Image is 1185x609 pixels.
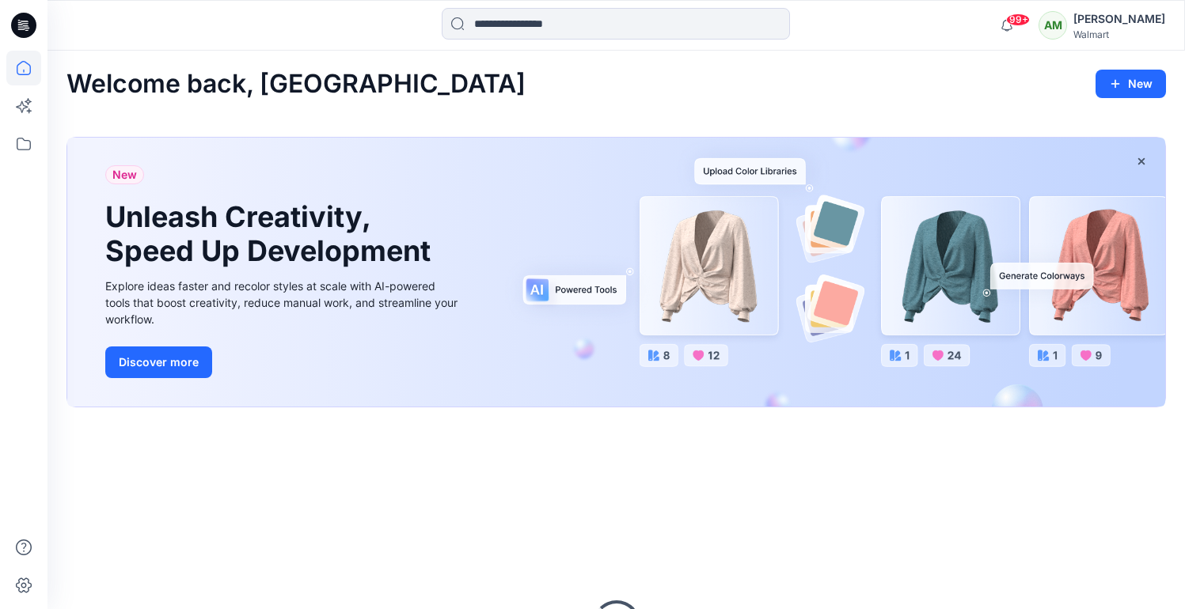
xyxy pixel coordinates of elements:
[105,346,212,378] button: Discover more
[1073,9,1165,28] div: [PERSON_NAME]
[105,200,438,268] h1: Unleash Creativity, Speed Up Development
[105,278,461,327] div: Explore ideas faster and recolor styles at scale with AI-powered tools that boost creativity, red...
[1006,13,1030,26] span: 99+
[112,165,137,184] span: New
[1073,28,1165,40] div: Walmart
[66,70,526,99] h2: Welcome back, [GEOGRAPHIC_DATA]
[105,346,461,378] a: Discover more
[1096,70,1166,98] button: New
[1039,11,1067,40] div: AM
